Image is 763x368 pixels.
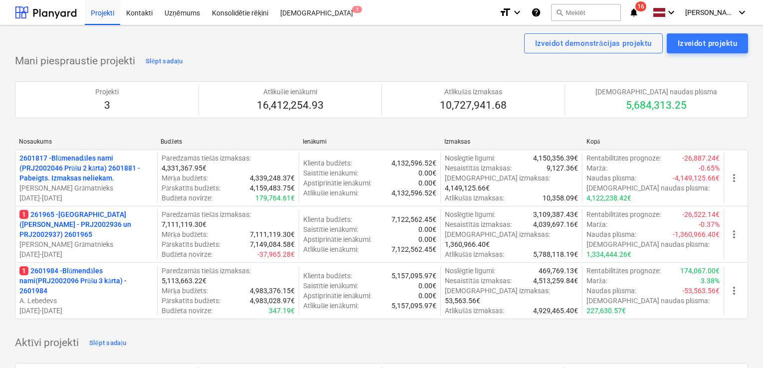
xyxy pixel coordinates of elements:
p: 7,149,084.58€ [250,239,295,249]
p: Saistītie ienākumi : [303,168,358,178]
p: [DEMOGRAPHIC_DATA] naudas plūsma : [586,239,710,249]
button: Meklēt [551,4,621,21]
p: [DEMOGRAPHIC_DATA] naudas plūsma : [586,296,710,306]
p: 5,157,095.97€ [391,301,436,311]
p: 0.00€ [418,234,436,244]
span: 16 [635,1,646,11]
p: 3 [95,99,119,113]
p: 5,157,095.97€ [391,271,436,281]
p: Atlikušie ienākumi [257,87,324,97]
p: [DEMOGRAPHIC_DATA] naudas plūsma : [586,183,710,193]
p: Noslēgtie līgumi : [445,209,495,219]
p: [DATE] - [DATE] [19,249,153,259]
p: Klienta budžets : [303,214,352,224]
p: 1,334,444.26€ [586,249,631,259]
span: 1 [19,210,28,219]
p: -0.65% [699,163,720,173]
p: 2601817 - Blūmenadāles nami (PRJ2002046 Prūšu 2 kārta) 2601881 - Pabeigts. Izmaksas neliekam. [19,153,153,183]
span: 1 [19,266,28,275]
p: -53,563.56€ [682,286,720,296]
p: Noslēgtie līgumi : [445,153,495,163]
i: Zināšanu pamats [531,6,541,18]
span: more_vert [728,228,740,240]
p: Budžeta novirze : [162,306,212,316]
p: [DEMOGRAPHIC_DATA] izmaksas : [445,286,550,296]
span: [PERSON_NAME] Grāmatnieks [685,8,735,17]
p: Saistītie ienākumi : [303,224,358,234]
p: -1,360,966.40€ [673,229,720,239]
p: 4,132,596.52€ [391,188,436,198]
p: 4,122,238.42€ [586,193,631,203]
p: 4,132,596.52€ [391,158,436,168]
p: 4,039,697.16€ [533,219,578,229]
p: Atlikušie ienākumi : [303,188,359,198]
p: 179,764.61€ [255,193,295,203]
p: 1,360,966.40€ [445,239,490,249]
p: [DEMOGRAPHIC_DATA] naudas plūsma [595,87,717,97]
p: 9,127.36€ [547,163,578,173]
p: 4,983,376.15€ [250,286,295,296]
p: [PERSON_NAME] Grāmatnieks [19,239,153,249]
p: Naudas plūsma : [586,173,636,183]
p: Atlikušās izmaksas [440,87,507,97]
p: [DEMOGRAPHIC_DATA] izmaksas : [445,229,550,239]
p: Nesaistītās izmaksas : [445,276,512,286]
p: 4,339,248.37€ [250,173,295,183]
p: Pārskatīts budžets : [162,183,220,193]
p: [DATE] - [DATE] [19,306,153,316]
p: 4,929,465.40€ [533,306,578,316]
p: -37,965.28€ [257,249,295,259]
p: [DATE] - [DATE] [19,193,153,203]
iframe: Chat Widget [713,320,763,368]
span: more_vert [728,285,740,297]
p: 4,149,125.66€ [445,183,490,193]
p: 4,331,367.95€ [162,163,206,173]
p: Atlikušās izmaksas : [445,193,504,203]
p: Rentabilitātes prognoze : [586,266,661,276]
p: 4,513,259.84€ [533,276,578,286]
p: Projekti [95,87,119,97]
p: 5,684,313.25 [595,99,717,113]
p: 174,067.00€ [680,266,720,276]
p: Rentabilitātes prognoze : [586,209,661,219]
i: keyboard_arrow_down [511,6,523,18]
p: 10,358.09€ [543,193,578,203]
p: 5,113,663.22€ [162,276,206,286]
p: 4,983,028.97€ [250,296,295,306]
p: -4,149,125.66€ [673,173,720,183]
p: 10,727,941.68 [440,99,507,113]
p: Paredzamās tiešās izmaksas : [162,266,251,276]
p: 0.00€ [418,224,436,234]
div: 1261965 -[GEOGRAPHIC_DATA] ([PERSON_NAME] - PRJ2002936 un PRJ2002937) 2601965[PERSON_NAME] Grāmat... [19,209,153,259]
p: -26,887.24€ [682,153,720,163]
p: 4,150,356.39€ [533,153,578,163]
p: 0.00€ [418,178,436,188]
p: 4,159,483.75€ [250,183,295,193]
div: 12601984 -Blūmendāles nami(PRJ2002096 Prūšu 3 kārta) - 2601984A. Lebedevs[DATE]-[DATE] [19,266,153,316]
p: [DEMOGRAPHIC_DATA] izmaksas : [445,173,550,183]
button: Izveidot projektu [667,33,748,53]
p: 469,769.13€ [539,266,578,276]
div: Slēpt sadaļu [146,56,183,67]
span: search [556,8,564,16]
i: keyboard_arrow_down [665,6,677,18]
div: Izveidot demonstrācijas projektu [535,37,652,50]
p: Mērķa budžets : [162,229,208,239]
p: Klienta budžets : [303,158,352,168]
i: format_size [499,6,511,18]
div: Nosaukums [19,138,153,145]
button: Slēpt sadaļu [87,335,129,351]
p: 0.00€ [418,168,436,178]
p: Atlikušie ienākumi : [303,244,359,254]
div: Budžets [161,138,294,146]
div: Izmaksas [444,138,578,145]
p: Saistītie ienākumi : [303,281,358,291]
p: Marža : [586,163,607,173]
p: Apstiprinātie ienākumi : [303,234,372,244]
p: 7,111,119.30€ [162,219,206,229]
p: 7,122,562.45€ [391,244,436,254]
button: Izveidot demonstrācijas projektu [524,33,663,53]
p: Apstiprinātie ienākumi : [303,291,372,301]
p: A. Lebedevs [19,296,153,306]
span: more_vert [728,172,740,184]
